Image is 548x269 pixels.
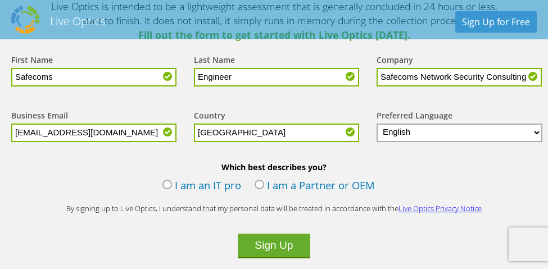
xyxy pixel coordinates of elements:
img: Dell Dpack [11,6,39,34]
label: Last Name [194,54,235,68]
label: I am an IT pro [162,178,241,195]
label: Company [377,54,413,68]
p: By signing up to Live Optics, I understand that my personal data will be treated in accordance wi... [49,203,499,214]
label: Country [194,110,225,124]
h2: Live Optics [50,13,105,29]
label: First Name [11,54,53,68]
label: Business Email [11,110,68,124]
label: I am a Partner or OEM [255,178,375,195]
label: Preferred Language [377,110,452,124]
a: Live Optics Privacy Notice [398,203,482,213]
a: Sign Up for Free [455,11,537,33]
button: Sign Up [238,234,310,258]
input: Start typing to search for a country [194,124,359,142]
